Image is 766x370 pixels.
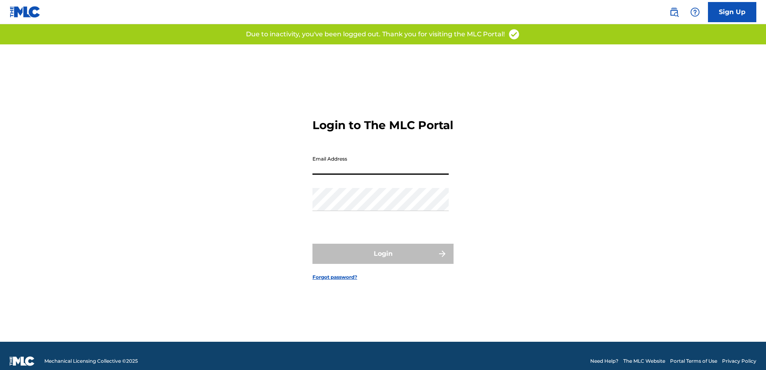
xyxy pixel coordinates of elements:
p: Due to inactivity, you've been logged out. Thank you for visiting the MLC Portal! [246,29,505,39]
img: MLC Logo [10,6,41,18]
img: search [669,7,679,17]
img: access [508,28,520,40]
a: Public Search [666,4,682,20]
a: Privacy Policy [722,357,756,365]
img: help [690,7,700,17]
a: Sign Up [708,2,756,22]
h3: Login to The MLC Portal [312,118,453,132]
a: Portal Terms of Use [670,357,717,365]
span: Mechanical Licensing Collective © 2025 [44,357,138,365]
a: Forgot password? [312,274,357,281]
div: Help [687,4,703,20]
img: logo [10,356,35,366]
a: Need Help? [590,357,618,365]
a: The MLC Website [623,357,665,365]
